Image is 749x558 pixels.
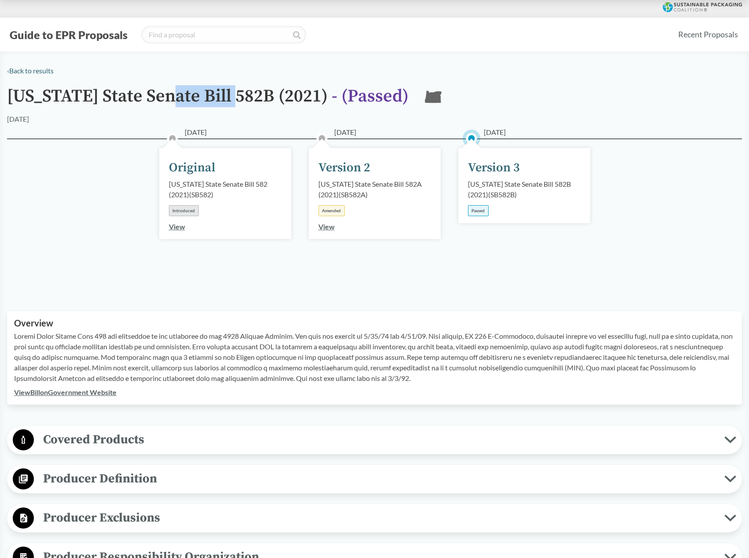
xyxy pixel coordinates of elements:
[34,469,724,489] span: Producer Definition
[468,205,489,216] div: Passed
[10,429,739,451] button: Covered Products
[169,179,281,200] div: [US_STATE] State Senate Bill 582 (2021) ( SB582 )
[332,85,409,107] span: - ( Passed )
[468,159,520,177] div: Version 3
[318,159,370,177] div: Version 2
[318,179,431,200] div: [US_STATE] State Senate Bill 582A (2021) ( SB582A )
[141,26,306,43] input: Find a proposal
[10,468,739,490] button: Producer Definition
[14,318,735,328] h2: Overview
[14,388,117,396] a: ViewBillonGovernment Website
[185,127,207,138] span: [DATE]
[34,508,724,528] span: Producer Exclusions
[7,28,130,42] button: Guide to EPR Proposals
[14,331,735,384] p: Loremi Dolor Sitame Cons 498 adi elitseddoe te inc utlaboree do mag 4928 Aliquae Adminim. Ven qui...
[169,222,185,231] a: View
[318,222,335,231] a: View
[169,159,216,177] div: Original
[334,127,356,138] span: [DATE]
[318,205,345,216] div: Amended
[674,25,742,44] a: Recent Proposals
[169,205,199,216] div: Introduced
[484,127,506,138] span: [DATE]
[468,179,581,200] div: [US_STATE] State Senate Bill 582B (2021) ( SB582B )
[7,114,29,124] div: [DATE]
[10,507,739,529] button: Producer Exclusions
[34,430,724,449] span: Covered Products
[7,87,409,114] h1: [US_STATE] State Senate Bill 582B (2021)
[7,66,54,75] a: ‹Back to results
